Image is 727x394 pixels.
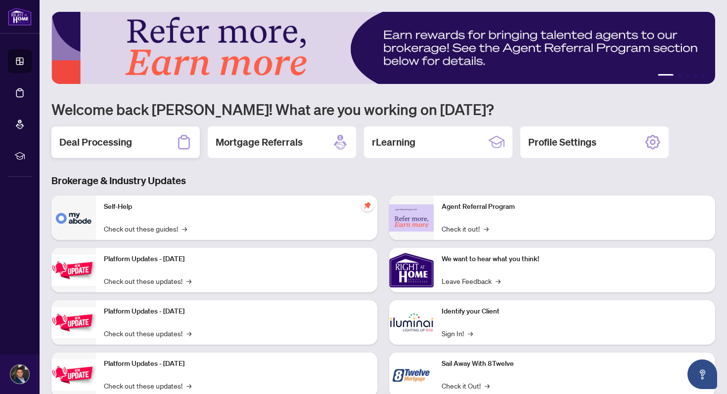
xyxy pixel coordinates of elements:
[442,223,489,234] a: Check it out!→
[442,328,473,339] a: Sign In!→
[442,254,707,265] p: We want to hear what you think!
[10,365,29,384] img: Profile Icon
[389,248,434,292] img: We want to hear what you think!
[528,135,596,149] h2: Profile Settings
[51,196,96,240] img: Self-Help
[104,201,369,212] p: Self-Help
[658,74,674,78] button: 1
[389,300,434,345] img: Identify your Client
[442,201,707,212] p: Agent Referral Program
[678,74,682,78] button: 2
[701,74,705,78] button: 5
[8,7,32,26] img: logo
[216,135,303,149] h2: Mortgage Referrals
[186,328,191,339] span: →
[485,380,490,391] span: →
[186,380,191,391] span: →
[693,74,697,78] button: 4
[372,135,415,149] h2: rLearning
[104,254,369,265] p: Platform Updates - [DATE]
[389,204,434,232] img: Agent Referral Program
[104,276,191,286] a: Check out these updates!→
[51,255,96,286] img: Platform Updates - July 21, 2025
[182,223,187,234] span: →
[104,380,191,391] a: Check out these updates!→
[104,223,187,234] a: Check out these guides!→
[362,199,373,211] span: pushpin
[685,74,689,78] button: 3
[51,359,96,391] img: Platform Updates - June 23, 2025
[442,276,500,286] a: Leave Feedback→
[468,328,473,339] span: →
[59,135,132,149] h2: Deal Processing
[186,276,191,286] span: →
[104,328,191,339] a: Check out these updates!→
[484,223,489,234] span: →
[687,359,717,389] button: Open asap
[442,380,490,391] a: Check it Out!→
[442,306,707,317] p: Identify your Client
[51,100,715,118] h1: Welcome back [PERSON_NAME]! What are you working on [DATE]?
[51,307,96,338] img: Platform Updates - July 8, 2025
[51,174,715,188] h3: Brokerage & Industry Updates
[442,358,707,369] p: Sail Away With 8Twelve
[496,276,500,286] span: →
[104,306,369,317] p: Platform Updates - [DATE]
[104,358,369,369] p: Platform Updates - [DATE]
[51,12,715,84] img: Slide 0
